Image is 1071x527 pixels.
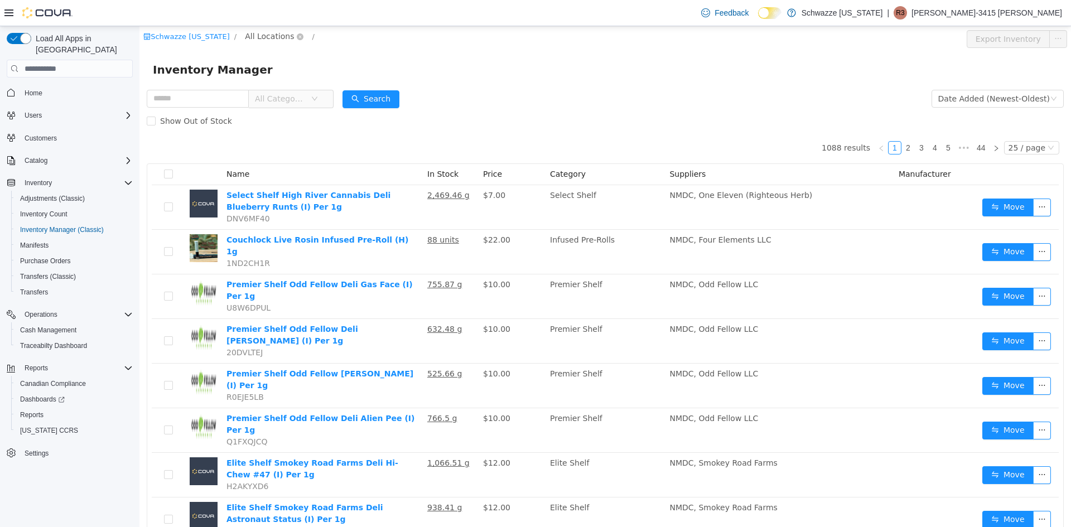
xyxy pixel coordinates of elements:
[2,307,137,322] button: Operations
[50,476,78,504] img: Elite Shelf Smokey Road Farms Deli Astronaut Status (I) Per 1g placeholder
[16,270,80,283] a: Transfers (Classic)
[87,366,124,375] span: R0EJE5LB
[20,225,104,234] span: Inventory Manager (Classic)
[11,269,137,284] button: Transfers (Classic)
[50,342,78,370] img: Premier Shelf Odd Fellow Deli Boof Sauce (I) Per 1g hero shot
[25,310,57,319] span: Operations
[20,132,61,145] a: Customers
[173,6,175,14] span: /
[87,165,251,185] a: Select Shelf High River Cannabis Deli Blueberry Runts (I) Per 1g
[530,165,673,173] span: NMDC, One Eleven (Righteous Herb)
[11,423,137,438] button: [US_STATE] CCRS
[16,339,91,352] a: Traceabilty Dashboard
[288,298,322,307] u: 632.48 g
[344,209,371,218] span: $22.00
[530,343,619,352] span: NMDC, Odd Fellow LLC
[406,427,525,471] td: Elite Shelf
[908,118,915,126] i: icon: down
[735,115,749,128] li: Previous Page
[11,206,137,222] button: Inventory Count
[288,343,322,352] u: 525.66 g
[834,115,850,128] a: 44
[25,134,57,143] span: Customers
[20,257,71,265] span: Purchase Orders
[25,364,48,373] span: Reports
[344,388,371,397] span: $10.00
[172,69,178,77] i: icon: down
[896,6,904,20] span: R3
[843,485,894,502] button: icon: swapMove
[87,343,274,364] a: Premier Shelf Odd Fellow [PERSON_NAME] (I) Per 1g
[344,165,366,173] span: $7.00
[20,308,62,321] button: Operations
[25,89,42,98] span: Home
[11,284,137,300] button: Transfers
[894,440,911,458] button: icon: ellipsis
[4,6,90,14] a: icon: shopSchwazze [US_STATE]
[682,115,731,128] li: 1088 results
[869,115,906,128] div: 25 / page
[763,115,775,128] a: 2
[16,192,133,205] span: Adjustments (Classic)
[910,4,928,22] button: icon: ellipsis
[16,323,81,337] a: Cash Management
[11,407,137,423] button: Reports
[911,6,1062,20] p: [PERSON_NAME]-3415 [PERSON_NAME]
[25,156,47,165] span: Catalog
[759,143,812,152] span: Manufacturer
[20,176,133,190] span: Inventory
[11,222,137,238] button: Inventory Manager (Classic)
[20,308,133,321] span: Operations
[20,326,76,335] span: Cash Management
[20,447,53,460] a: Settings
[762,115,775,128] li: 2
[50,431,78,459] img: Elite Shelf Smokey Road Farms Deli Hi-Chew #47 (I) Per 1g placeholder
[530,477,638,486] span: NMDC, Smokey Road Farms
[87,477,244,497] a: Elite Shelf Smokey Road Farms Deli Astronaut Status (I) Per 1g
[87,388,275,408] a: Premier Shelf Odd Fellow Deli Alien Pee (I) Per 1g
[530,254,619,263] span: NMDC, Odd Fellow LLC
[802,115,816,128] li: 5
[20,410,44,419] span: Reports
[406,159,525,204] td: Select Shelf
[203,64,260,82] button: icon: searchSearch
[20,210,67,219] span: Inventory Count
[2,130,137,146] button: Customers
[887,6,889,20] p: |
[20,109,46,122] button: Users
[22,7,73,18] img: Cova
[16,377,90,390] a: Canadian Compliance
[776,115,788,128] a: 3
[11,338,137,354] button: Traceabilty Dashboard
[87,500,128,509] span: FM02U4RT
[850,115,863,128] li: Next Page
[697,2,753,24] a: Feedback
[288,165,330,173] u: 2,469.46 g
[16,408,48,422] a: Reports
[843,306,894,324] button: icon: swapMove
[20,341,87,350] span: Traceabilty Dashboard
[16,270,133,283] span: Transfers (Classic)
[911,69,918,77] i: icon: down
[87,254,273,274] a: Premier Shelf Odd Fellow Deli Gas Face (I) Per 1g
[530,388,619,397] span: NMDC, Odd Fellow LLC
[16,192,89,205] a: Adjustments (Classic)
[789,115,802,128] li: 4
[843,440,894,458] button: icon: swapMove
[758,7,781,19] input: Dark Mode
[16,339,133,352] span: Traceabilty Dashboard
[406,248,525,293] td: Premier Shelf
[20,194,85,203] span: Adjustments (Classic)
[775,115,789,128] li: 3
[758,19,759,20] span: Dark Mode
[16,254,133,268] span: Purchase Orders
[2,84,137,100] button: Home
[20,109,133,122] span: Users
[87,143,110,152] span: Name
[11,238,137,253] button: Manifests
[87,233,131,241] span: 1ND2CH1R
[16,377,133,390] span: Canadian Compliance
[20,154,52,167] button: Catalog
[115,67,166,78] span: All Categories
[16,254,75,268] a: Purchase Orders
